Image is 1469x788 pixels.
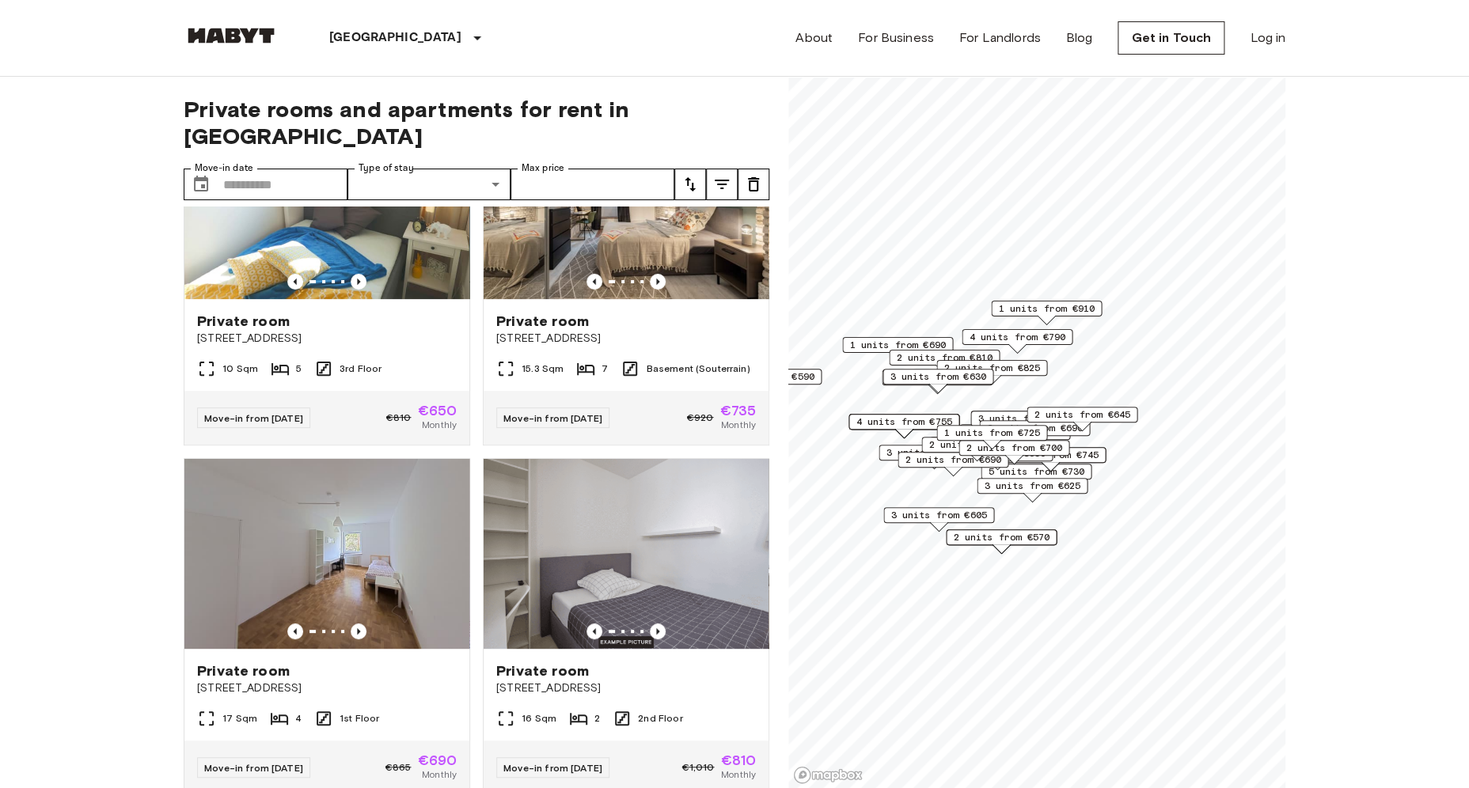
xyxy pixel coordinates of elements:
button: Previous image [586,623,602,639]
div: Map marker [958,440,1069,464]
span: €810 [720,753,756,767]
span: 3 units from €800 [977,411,1074,426]
a: Get in Touch [1118,21,1224,55]
span: [STREET_ADDRESS] [197,331,457,347]
span: €650 [417,403,457,418]
span: 2 units from €570 [953,530,1050,544]
button: tune [706,169,738,200]
span: 5 [296,362,302,376]
span: 2 units from €645 [1034,407,1130,422]
button: Previous image [287,274,303,290]
img: Habyt [184,28,279,44]
img: Marketing picture of unit DE-02-023-04M [184,459,469,649]
a: For Business [858,28,934,47]
span: 10 Sqm [222,362,258,376]
div: Map marker [883,507,994,532]
div: Map marker [842,337,953,362]
span: 3 units from €630 [890,369,986,384]
span: 16 Sqm [522,711,556,725]
p: [GEOGRAPHIC_DATA] [329,28,461,47]
button: Previous image [287,623,303,639]
span: [STREET_ADDRESS] [496,680,756,696]
div: Map marker [946,529,1057,554]
button: tune [674,169,706,200]
div: Map marker [898,452,1008,476]
a: Log in [1250,28,1285,47]
div: Map marker [981,464,1091,488]
span: Move-in from [DATE] [204,762,303,774]
span: 17 Sqm [222,711,257,725]
button: Previous image [650,623,666,639]
div: Map marker [962,329,1072,354]
div: Map marker [882,369,993,394]
span: Monthly [422,418,457,432]
span: Monthly [422,767,457,782]
button: tune [738,169,769,200]
div: Map marker [889,350,1000,374]
a: Blog [1066,28,1093,47]
span: 2 units from €700 [966,441,1062,455]
span: 1 units from €910 [998,301,1095,316]
button: Choose date [185,169,217,200]
span: 3 units from €785 [886,445,982,460]
a: Mapbox logo [793,766,863,784]
span: €810 [386,411,412,425]
span: Move-in from [DATE] [503,412,602,424]
div: Map marker [979,420,1090,445]
span: 2 units from €925 [928,438,1025,452]
a: Marketing picture of unit DE-02-011-001-01HFPrevious imagePrevious imagePrivate room[STREET_ADDRE... [184,108,470,445]
label: Max price [522,161,564,175]
a: For Landlords [959,28,1041,47]
div: Map marker [879,445,989,469]
span: Monthly [721,418,756,432]
span: 3rd Floor [340,362,381,376]
div: Map marker [991,301,1102,325]
span: Private room [496,661,589,680]
span: 4 units from €790 [969,330,1065,344]
label: Move-in date [195,161,253,175]
span: [STREET_ADDRESS] [197,680,457,696]
span: Private room [496,312,589,331]
span: 2 units from €810 [896,350,993,365]
span: 5 units from €730 [988,464,1084,479]
span: 3 units from €605 [890,508,987,522]
span: 4 units from €755 [856,415,952,429]
span: 15.3 Sqm [522,362,564,376]
span: €920 [687,411,714,425]
span: Move-in from [DATE] [503,762,602,774]
span: 1st Floor [340,711,379,725]
span: [STREET_ADDRESS] [496,331,756,347]
button: Previous image [351,623,366,639]
div: Map marker [977,478,1088,502]
span: 3 units from €590 [718,369,814,384]
span: 1 units from €690 [849,338,946,352]
label: Type of stay [359,161,414,175]
div: Map marker [959,424,1070,449]
div: Map marker [921,437,1032,461]
span: Private room [197,661,290,680]
span: 2nd Floor [638,711,682,725]
div: Map marker [848,414,959,438]
div: Map marker [1027,407,1137,431]
span: 2 [594,711,600,725]
div: Map marker [936,360,1047,385]
button: Previous image [586,274,602,290]
span: 2 units from €690 [905,453,1001,467]
span: €690 [417,753,457,767]
span: 7 [602,362,608,376]
div: Map marker [970,411,1081,435]
span: Move-in from [DATE] [204,412,303,424]
button: Previous image [351,274,366,290]
img: Marketing picture of unit DE-02-002-002-02HF [484,459,769,649]
span: 6 units from €690 [986,421,1083,435]
div: Map marker [883,369,993,393]
a: Marketing picture of unit DE-02-004-006-05HFPrevious imagePrevious imagePrivate room[STREET_ADDRE... [483,108,769,445]
button: Previous image [650,274,666,290]
span: 2 units from €825 [943,361,1040,375]
span: €1,010 [681,760,714,775]
span: Monthly [721,767,756,782]
span: €735 [719,403,756,418]
span: 3 units from €745 [1002,448,1099,462]
span: €865 [385,760,412,775]
span: 4 [295,711,302,725]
